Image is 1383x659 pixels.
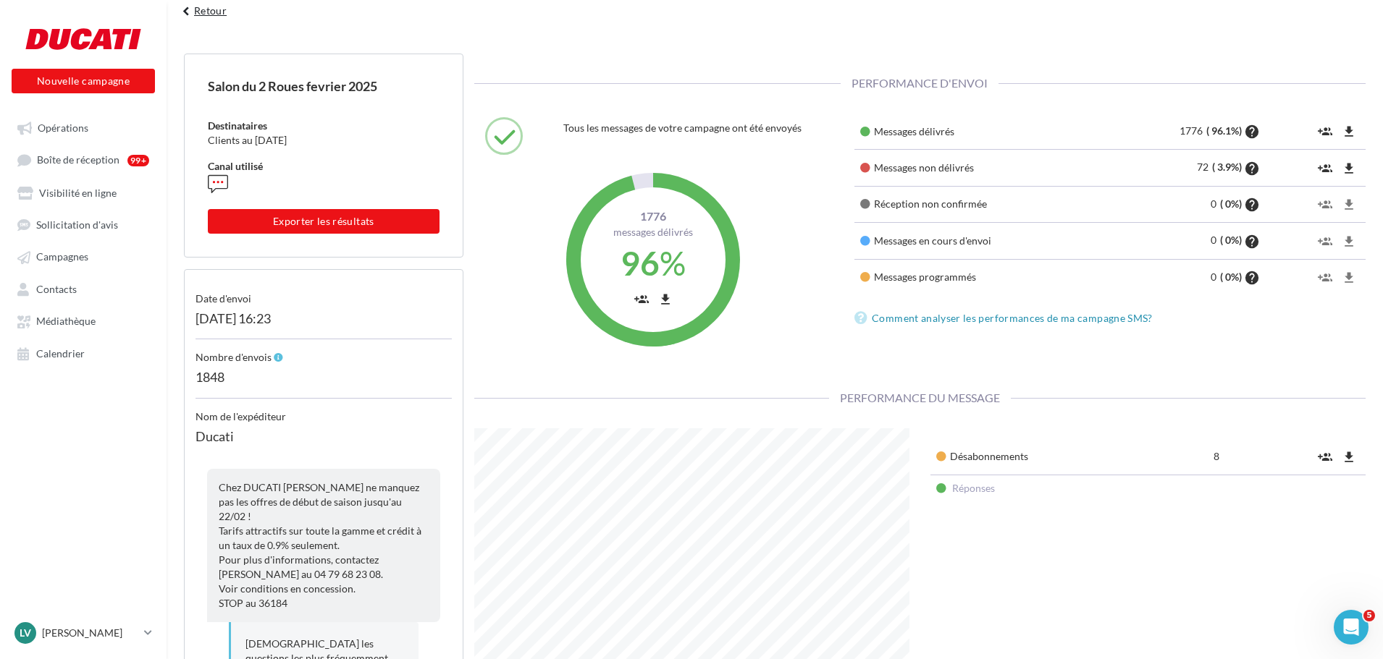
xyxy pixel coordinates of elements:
i: group_add [1318,234,1332,249]
div: Salon du 2 Roues fevrier 2025 [208,77,440,95]
a: Boîte de réception99+ [9,146,158,173]
span: Contacts [36,283,77,295]
span: Opérations [38,122,88,134]
i: file_download [1342,161,1356,176]
div: Tous les messages de votre campagne ont été envoyés [563,117,833,139]
i: group_add [1318,271,1332,285]
i: group_add [1318,450,1332,464]
span: Nombre d'envois [196,351,272,363]
a: Opérations [9,114,158,140]
span: 8 [1214,450,1223,462]
div: Ducati [196,424,452,457]
td: Réception non confirmée [854,186,1104,222]
span: Messages délivrés [613,226,693,238]
button: file_download [1338,265,1360,289]
i: group_add [1318,161,1332,176]
span: ( 0%) [1220,271,1242,283]
i: help [1244,124,1260,139]
span: Calendrier [36,347,85,360]
i: group_add [634,292,649,307]
a: Calendrier [9,340,158,366]
span: Destinataires [208,119,267,132]
button: group_add [631,286,652,310]
span: ( 96.1%) [1206,124,1242,137]
span: Réponses [952,482,995,494]
button: group_add [1314,265,1336,289]
div: 1848 [196,365,452,398]
span: 96 [621,243,660,283]
button: Exporter les résultats [208,209,440,234]
span: Sollicitation d'avis [36,218,118,231]
div: % [592,239,715,287]
button: group_add [1314,445,1336,469]
div: [DATE] 16:23 [196,306,452,340]
button: group_add [1314,156,1336,179]
a: Lv [PERSON_NAME] [12,619,155,647]
span: Visibilité en ligne [39,187,117,199]
i: group_add [1318,197,1332,212]
button: group_add [1314,119,1336,143]
span: 5 [1363,610,1375,621]
span: Performance du message [829,391,1011,404]
i: file_download [1342,197,1356,212]
a: Médiathèque [9,307,158,333]
td: Désabonnements [930,439,1178,475]
a: Campagnes [9,243,158,269]
div: Date d'envoi [196,281,452,306]
button: file_download [1338,229,1360,252]
button: file_download [1338,156,1360,179]
a: Comment analyser les performances de ma campagne SMS? [854,310,1159,327]
div: 99+ [127,155,149,166]
span: ( 0%) [1220,234,1242,246]
i: group_add [1318,124,1332,139]
td: Messages en cours d'envoi [854,223,1104,259]
span: Lv [20,626,31,640]
span: Boîte de réception [37,154,119,166]
span: ( 0%) [1220,197,1242,210]
i: keyboard_arrow_left [178,4,194,19]
span: Campagnes [36,251,88,263]
p: [PERSON_NAME] [42,626,138,640]
button: file_download [655,286,676,310]
i: file_download [1342,124,1356,139]
div: Nom de l'expéditeur [196,398,452,424]
span: 1776 [1180,124,1206,137]
i: help [1244,161,1260,176]
span: 0 [1211,197,1220,210]
i: file_download [658,292,673,307]
span: Performance d'envoi [841,76,999,90]
button: file_download [1338,445,1360,469]
i: help [1244,271,1260,285]
iframe: Intercom live chat [1334,610,1369,645]
td: Messages non délivrés [854,150,1104,186]
a: Sollicitation d'avis [9,211,158,237]
button: Retour [172,1,232,30]
i: file_download [1342,450,1356,464]
button: Nouvelle campagne [12,69,155,93]
span: 0 [1211,271,1220,283]
span: STOP au 36184 [219,597,287,609]
div: Clients au [DATE] [208,133,440,148]
span: Canal utilisé [208,160,263,172]
span: Chez DUCATI [PERSON_NAME] ne manquez pas les offres de début de saison jusqu'au 22/02 ! Tarifs at... [219,481,421,595]
span: ( 3.9%) [1212,161,1242,173]
button: group_add [1314,229,1336,252]
button: group_add [1314,192,1336,216]
span: 72 [1197,161,1212,173]
button: file_download [1338,119,1360,143]
span: 0 [1211,234,1220,246]
i: help [1244,197,1260,212]
span: 1776 [592,208,715,225]
span: Médiathèque [36,315,96,328]
i: help [1244,234,1260,249]
i: file_download [1342,271,1356,285]
td: Messages programmés [854,259,1104,295]
a: Contacts [9,276,158,302]
button: file_download [1338,192,1360,216]
i: file_download [1342,234,1356,249]
a: Visibilité en ligne [9,179,158,205]
td: Messages délivrés [854,114,1104,150]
